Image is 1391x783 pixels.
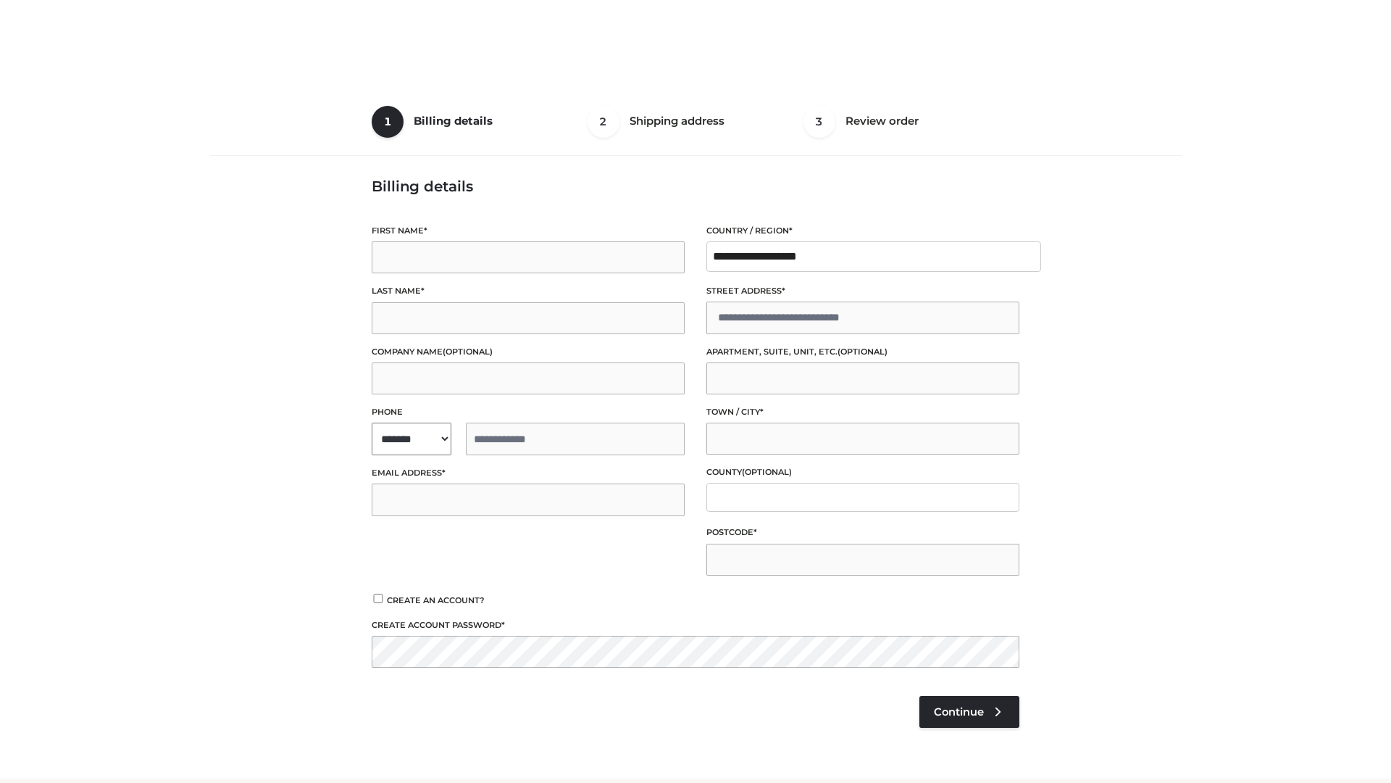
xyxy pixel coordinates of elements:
label: Apartment, suite, unit, etc. [706,345,1019,359]
label: Town / City [706,405,1019,419]
span: 1 [372,106,404,138]
label: Last name [372,284,685,298]
label: Phone [372,405,685,419]
label: Postcode [706,526,1019,539]
label: Country / Region [706,224,1019,238]
span: (optional) [443,347,493,357]
input: Create an account? [372,594,385,603]
span: Create an account? [387,595,485,605]
label: Street address [706,284,1019,298]
span: Review order [845,114,919,128]
span: Billing details [414,114,493,128]
span: 3 [803,106,835,138]
span: Continue [934,705,984,718]
label: County [706,465,1019,479]
label: Email address [372,466,685,480]
label: Create account password [372,618,1019,632]
label: First name [372,224,685,238]
span: Shipping address [630,114,724,128]
a: Continue [919,696,1019,728]
span: (optional) [837,347,887,357]
label: Company name [372,345,685,359]
span: (optional) [742,467,792,477]
span: 2 [588,106,619,138]
h3: Billing details [372,178,1019,195]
